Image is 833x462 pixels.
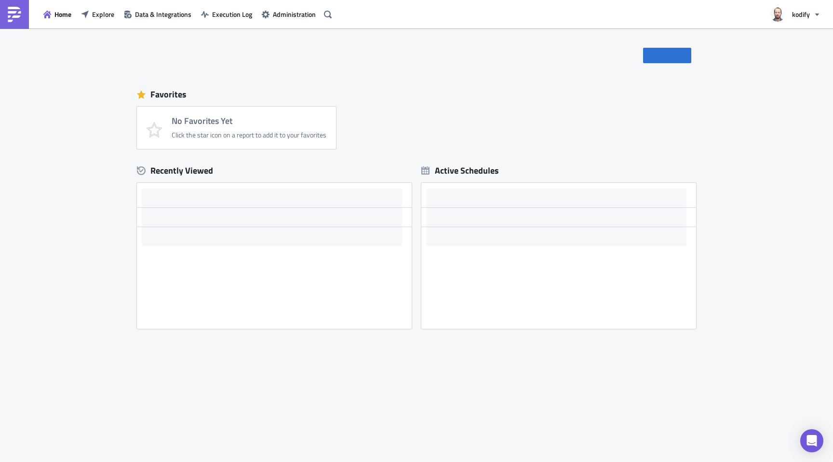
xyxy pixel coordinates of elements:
[172,131,326,139] div: Click the star icon on a report to add it to your favorites
[135,9,191,19] span: Data & Integrations
[119,7,196,22] button: Data & Integrations
[792,9,810,19] span: kodify
[137,87,696,102] div: Favorites
[137,163,412,178] div: Recently Viewed
[800,429,823,452] div: Open Intercom Messenger
[257,7,321,22] button: Administration
[273,9,316,19] span: Administration
[39,7,76,22] button: Home
[196,7,257,22] button: Execution Log
[172,116,326,126] h4: No Favorites Yet
[7,7,22,22] img: PushMetrics
[76,7,119,22] button: Explore
[765,4,826,25] button: kodify
[769,6,786,23] img: Avatar
[54,9,71,19] span: Home
[92,9,114,19] span: Explore
[212,9,252,19] span: Execution Log
[421,165,499,176] div: Active Schedules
